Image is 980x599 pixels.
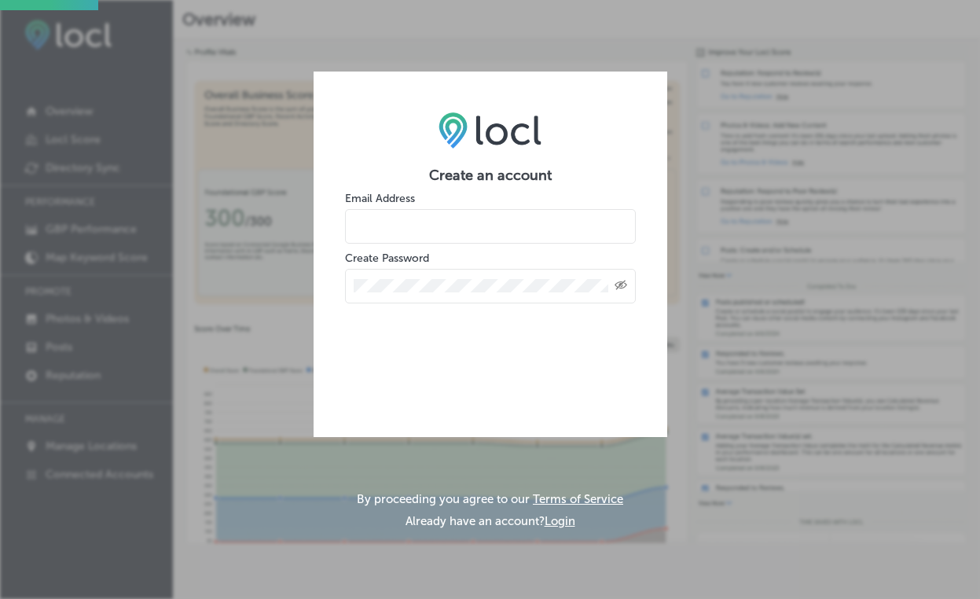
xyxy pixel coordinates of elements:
label: Create Password [345,252,429,265]
span: Toggle password visibility [615,279,627,293]
button: Login [545,514,575,528]
iframe: reCAPTCHA [371,311,610,373]
img: LOCL logo [439,112,541,148]
p: By proceeding you agree to our [357,492,623,506]
p: Already have an account? [406,514,575,528]
h2: Create an account [345,167,636,184]
label: Email Address [345,192,415,205]
a: Terms of Service [533,492,623,506]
